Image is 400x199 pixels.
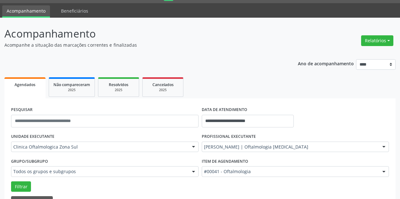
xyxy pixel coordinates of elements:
[2,5,50,18] a: Acompanhamento
[204,144,376,150] span: [PERSON_NAME] | Oftalmologia [MEDICAL_DATA]
[152,82,174,87] span: Cancelados
[109,82,128,87] span: Resolvidos
[53,88,90,92] div: 2025
[13,168,186,175] span: Todos os grupos e subgrupos
[361,35,393,46] button: Relatórios
[11,156,48,166] label: Grupo/Subgrupo
[204,168,376,175] span: #00041 - Oftalmologia
[202,156,248,166] label: Item de agendamento
[11,181,31,192] button: Filtrar
[147,88,179,92] div: 2025
[53,82,90,87] span: Não compareceram
[57,5,93,16] a: Beneficiários
[11,105,33,115] label: PESQUISAR
[4,26,278,42] p: Acompanhamento
[15,82,35,87] span: Agendados
[298,59,354,67] p: Ano de acompanhamento
[4,42,278,48] p: Acompanhe a situação das marcações correntes e finalizadas
[202,132,256,142] label: PROFISSIONAL EXECUTANTE
[103,88,134,92] div: 2025
[202,105,247,115] label: DATA DE ATENDIMENTO
[13,144,186,150] span: Clinica Oftalmologica Zona Sul
[11,132,54,142] label: UNIDADE EXECUTANTE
